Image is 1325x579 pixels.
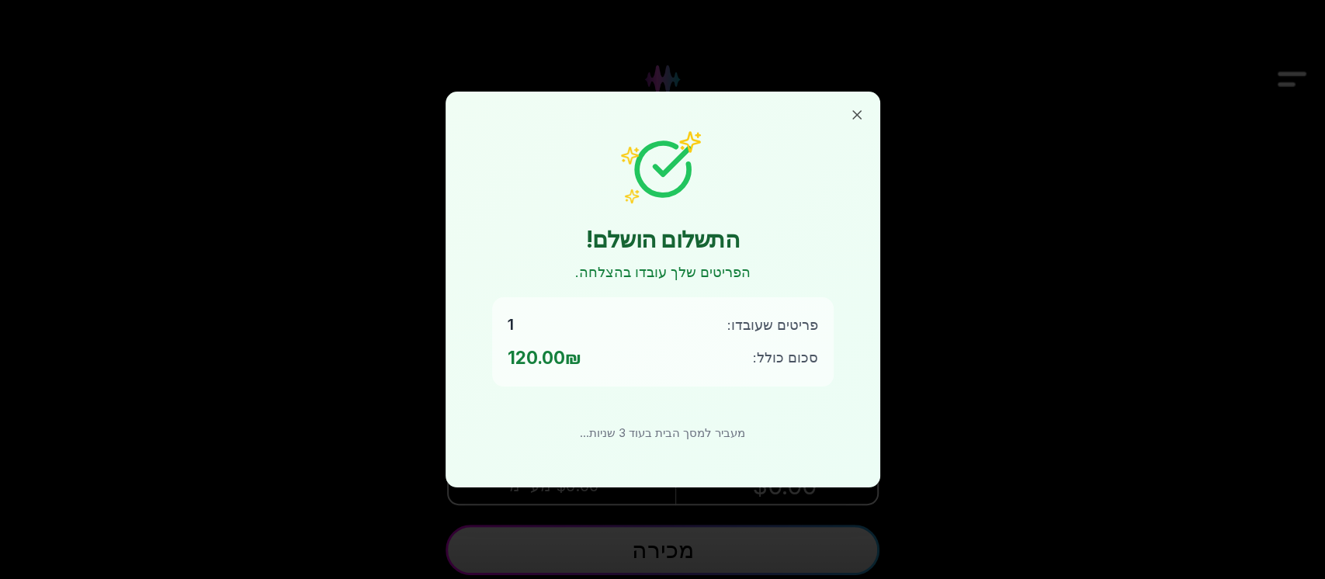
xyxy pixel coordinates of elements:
[585,224,739,255] h2: התשלום הושלם!
[575,262,751,282] p: הפריטים שלך עובדו בהצלחה.
[508,313,514,336] span: 1
[753,348,818,367] span: סכום כולל :
[508,344,581,371] span: 120.00₪
[727,315,818,335] span: פריטים שעובדו :
[580,425,745,441] p: מעביר למסך הבית בעוד 3 שניות...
